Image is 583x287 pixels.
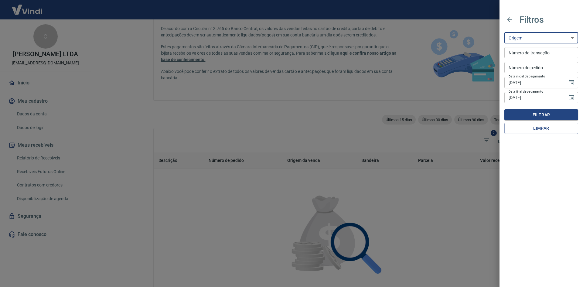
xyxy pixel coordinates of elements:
[509,74,545,79] label: Data inicial de pagamento
[504,92,563,103] input: DD/MM/YYYY
[565,91,578,104] button: Choose date, selected date is 15 de out de 2025
[520,15,544,25] h2: Filtros
[504,109,578,121] button: Filtrar
[565,77,578,89] button: Choose date, selected date is 1 de nov de 2023
[504,123,578,134] button: Limpar
[509,89,543,94] label: Data final de pagamento
[504,77,563,88] input: DD/MM/YYYY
